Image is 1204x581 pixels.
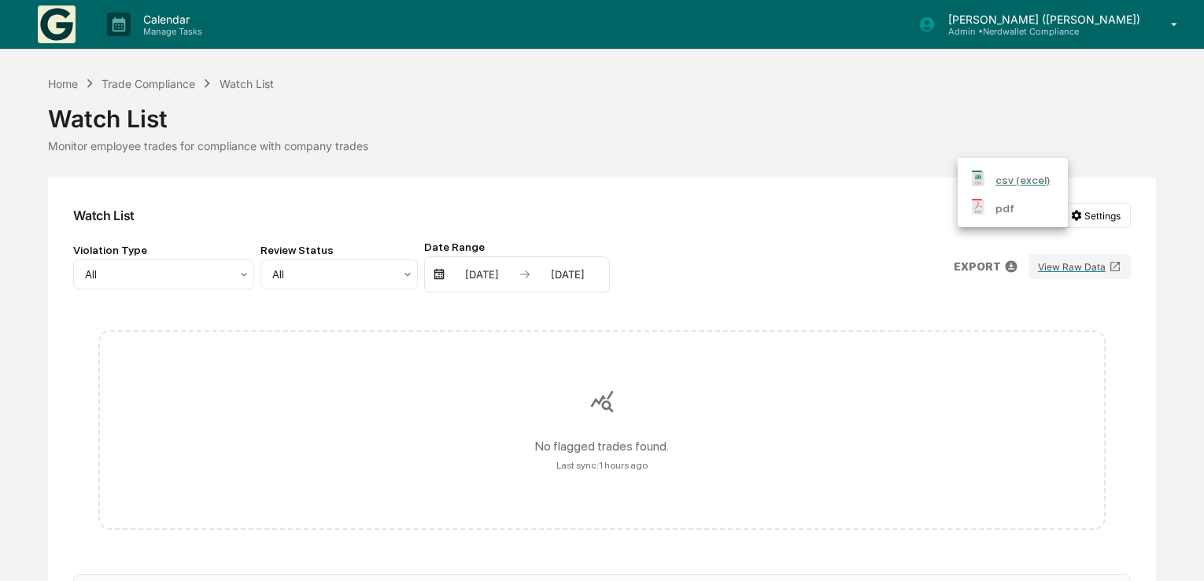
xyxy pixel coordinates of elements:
[995,172,1051,189] p: csv (excel)
[970,171,1055,186] a: csv (excel)
[1154,529,1196,572] iframe: Open customer support
[995,200,1014,217] p: pdf
[970,171,986,186] img: CSV Export
[970,199,986,215] img: PDF Export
